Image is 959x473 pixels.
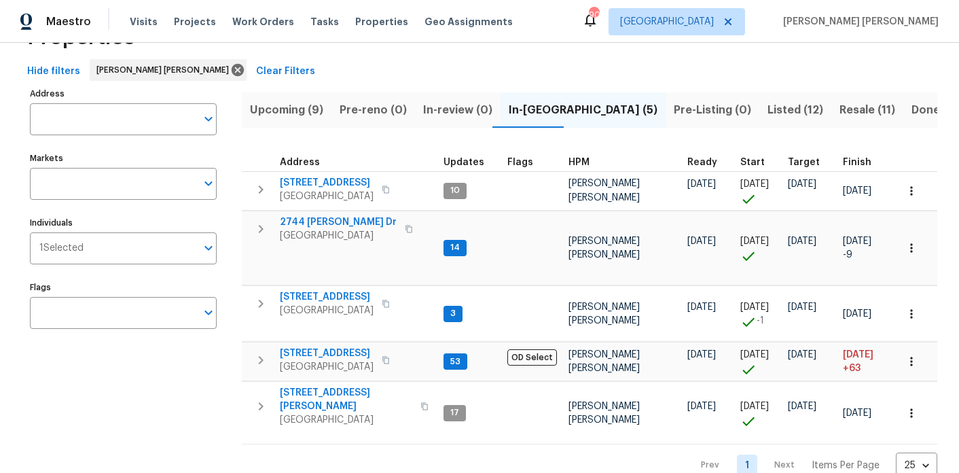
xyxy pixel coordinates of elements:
td: 63 day(s) past target finish date [889,343,947,381]
span: [GEOGRAPHIC_DATA] [280,190,374,203]
span: Ready [687,158,717,167]
div: 90 [589,8,598,22]
button: Hide filters [22,59,86,84]
button: Clear Filters [251,59,321,84]
span: 1 Selected [39,243,84,254]
span: [GEOGRAPHIC_DATA] [280,229,397,243]
button: Open [199,239,218,258]
span: Address [280,158,320,167]
div: Projected renovation finish date [843,158,884,167]
p: Items Per Page [812,459,880,472]
span: [STREET_ADDRESS] [280,290,374,304]
span: [DATE] [788,179,816,189]
label: Flags [30,283,217,292]
span: [PERSON_NAME] [PERSON_NAME] [568,350,640,373]
span: -1 [757,314,764,328]
span: Maestro [46,15,91,29]
div: [PERSON_NAME] [PERSON_NAME] [90,59,247,81]
span: Upcoming (9) [250,101,323,120]
button: Open [199,109,218,128]
span: [PERSON_NAME] [PERSON_NAME] [568,402,640,425]
span: 3 [445,308,461,319]
td: Project started on time [735,382,782,444]
span: 53 [445,356,466,368]
span: Visits [130,15,158,29]
span: Start [740,158,765,167]
label: Markets [30,154,217,162]
span: [GEOGRAPHIC_DATA] [620,15,714,29]
span: [DATE] [687,302,716,312]
span: [DATE] [788,236,816,246]
span: [DATE] [788,302,816,312]
span: In-review (0) [423,101,492,120]
button: Open [199,303,218,322]
span: [GEOGRAPHIC_DATA] [280,360,374,374]
span: 2744 [PERSON_NAME] Dr [280,215,397,229]
span: In-[GEOGRAPHIC_DATA] (5) [509,101,657,120]
span: Properties [355,15,408,29]
span: [PERSON_NAME] [PERSON_NAME] [96,63,234,77]
span: Properties [27,31,134,44]
span: [PERSON_NAME] [PERSON_NAME] [568,302,640,326]
label: Address [30,90,217,98]
td: 9 day(s) earlier than target finish date [889,211,947,285]
span: Clear Filters [256,63,315,80]
span: Pre-Listing (0) [674,101,751,120]
span: [DATE] [687,350,716,360]
span: 14 [445,242,465,253]
span: [DATE] [740,179,769,189]
div: Earliest renovation start date (first business day after COE or Checkout) [687,158,729,167]
span: [GEOGRAPHIC_DATA] [280,413,412,427]
span: [PERSON_NAME] [PERSON_NAME] [568,236,640,260]
td: Project started on time [735,211,782,285]
span: [DATE] [687,179,716,189]
span: [DATE] [740,236,769,246]
span: [DATE] [843,186,871,196]
td: Scheduled to finish 63 day(s) late [837,343,889,381]
span: [PERSON_NAME] [PERSON_NAME] [778,15,939,29]
td: Project started 1 days early [735,286,782,342]
span: Target [788,158,820,167]
span: [STREET_ADDRESS][PERSON_NAME] [280,386,412,413]
span: Updates [444,158,484,167]
button: Open [199,174,218,193]
span: +63 [843,362,861,375]
span: 17 [445,407,465,419]
span: Listed (12) [767,101,823,120]
span: 10 [445,185,465,196]
span: -9 [843,248,852,262]
div: Target renovation project end date [788,158,832,167]
span: Hide filters [27,63,80,80]
span: [DATE] [740,302,769,312]
span: [STREET_ADDRESS] [280,176,374,190]
div: Actual renovation start date [740,158,777,167]
span: OD Select [507,349,557,366]
span: Work Orders [232,15,294,29]
span: [DATE] [843,309,871,319]
td: Project started on time [735,343,782,381]
span: [DATE] [788,350,816,360]
span: [DATE] [687,236,716,246]
span: Pre-reno (0) [340,101,407,120]
label: Individuals [30,219,217,227]
span: Projects [174,15,216,29]
span: Geo Assignments [424,15,513,29]
td: Project started on time [735,171,782,210]
span: [STREET_ADDRESS] [280,347,374,360]
td: 5 day(s) past target finish date [889,171,947,210]
span: [PERSON_NAME] [PERSON_NAME] [568,179,640,202]
span: [DATE] [843,350,873,360]
span: HPM [568,158,590,167]
span: [DATE] [843,236,871,246]
span: [GEOGRAPHIC_DATA] [280,304,374,317]
td: Scheduled to finish 9 day(s) early [837,211,889,285]
span: [DATE] [788,402,816,411]
span: Resale (11) [839,101,895,120]
span: [DATE] [687,402,716,411]
span: Flags [507,158,533,167]
span: [DATE] [740,402,769,411]
span: Tasks [310,17,339,27]
span: Finish [843,158,871,167]
span: [DATE] [843,408,871,418]
span: [DATE] [740,350,769,360]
